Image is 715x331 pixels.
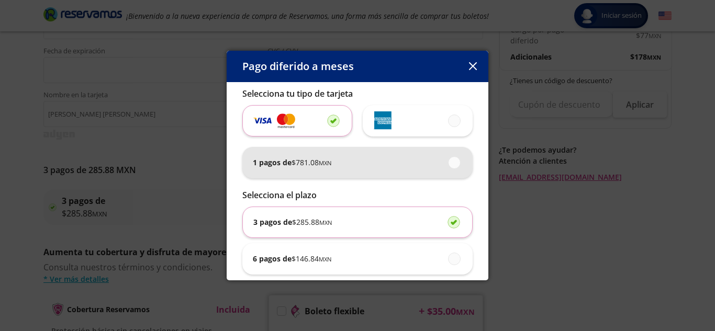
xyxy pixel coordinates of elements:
[277,112,295,129] img: svg+xml;base64,PD94bWwgdmVyc2lvbj0iMS4wIiBlbmNvZGluZz0iVVRGLTgiIHN0YW5kYWxvbmU9Im5vIj8+Cjxzdmcgd2...
[242,87,473,100] p: Selecciona tu tipo de tarjeta
[319,255,331,263] small: MXN
[292,216,332,227] span: $ 285.88
[253,216,332,227] p: 3 pagos de
[654,270,705,321] iframe: Messagebird Livechat Widget
[319,159,331,167] small: MXN
[242,59,354,74] p: Pago diferido a meses
[242,189,473,201] p: Selecciona el plazo
[253,157,331,168] p: 1 pagos de
[319,219,332,226] small: MXN
[253,253,331,264] p: 6 pagos de
[292,253,331,264] span: $ 146.84
[373,111,392,130] img: svg+xml;base64,PD94bWwgdmVyc2lvbj0iMS4wIiBlbmNvZGluZz0iVVRGLTgiIHN0YW5kYWxvbmU9Im5vIj8+Cjxzdmcgd2...
[253,115,272,127] img: svg+xml;base64,PD94bWwgdmVyc2lvbj0iMS4wIiBlbmNvZGluZz0iVVRGLTgiIHN0YW5kYWxvbmU9Im5vIj8+Cjxzdmcgd2...
[292,157,331,168] span: $ 781.08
